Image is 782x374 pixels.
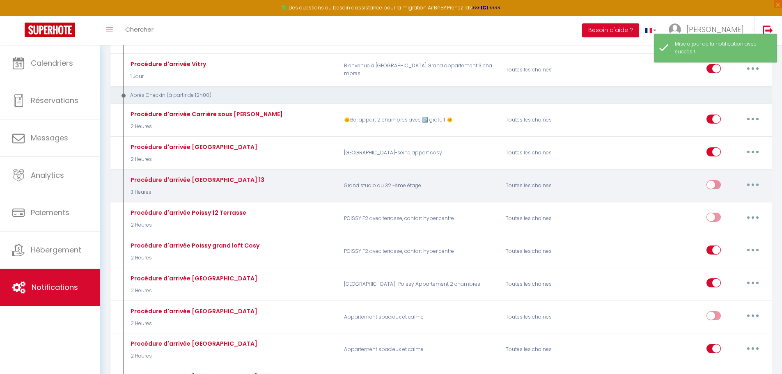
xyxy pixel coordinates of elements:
[500,58,608,82] div: Toutes les chaines
[339,338,500,362] p: Appartement spacieux et calme
[339,108,500,132] p: 🌞Bel appart 2 chambres avec 🅿️ gratuit 🌞
[128,175,264,184] div: Procédure d'arrivée [GEOGRAPHIC_DATA] 13
[339,305,500,329] p: Appartement spacieux et calme
[675,40,768,56] div: Mise à jour de la notification avec succès !
[500,141,608,165] div: Toutes les chaines
[128,142,257,151] div: Procédure d'arrivée [GEOGRAPHIC_DATA]
[500,108,608,132] div: Toutes les chaines
[32,282,78,292] span: Notifications
[500,272,608,296] div: Toutes les chaines
[128,241,259,250] div: Procédure d'arrivée Poissy grand loft Cosy
[663,16,754,45] a: ... [PERSON_NAME]
[25,23,75,37] img: Super Booking
[500,174,608,198] div: Toutes les chaines
[128,254,259,262] p: 2 Heures
[128,123,283,131] p: 2 Heures
[500,207,608,230] div: Toutes les chaines
[128,60,206,69] div: Procédure d'arrivée Vitry
[686,24,744,34] span: [PERSON_NAME]
[128,110,283,119] div: Procédure d'arrivée Carrière sous [PERSON_NAME]
[339,272,500,296] p: [GEOGRAPHIC_DATA] · Poissy Appartement 2 chambres
[128,274,257,283] div: Procédure d'arrivée [GEOGRAPHIC_DATA]
[119,16,160,45] a: Chercher
[128,221,246,229] p: 2 Heures
[500,305,608,329] div: Toutes les chaines
[128,307,257,316] div: Procédure d'arrivée [GEOGRAPHIC_DATA]
[339,141,500,165] p: [GEOGRAPHIC_DATA]-seine appart cosy
[128,287,257,295] p: 2 Heures
[31,58,73,68] span: Calendriers
[472,4,501,11] a: >>> ICI <<<<
[31,133,68,143] span: Messages
[128,156,257,163] p: 2 Heures
[669,23,681,36] img: ...
[31,170,64,180] span: Analytics
[31,207,69,218] span: Paiements
[128,320,257,328] p: 2 Heures
[31,95,78,106] span: Réservations
[128,73,206,80] p: 1 Jour
[582,23,639,37] button: Besoin d'aide ?
[500,239,608,263] div: Toutes les chaines
[128,352,257,360] p: 2 Heures
[339,239,500,263] p: POISSY F2 avec terrasse, confort hyper centre
[117,92,752,99] div: Après Checkin (à partir de 12h00)
[339,207,500,230] p: POISSY F2 avec terrasse, confort hyper centre
[31,245,81,255] span: Hébergement
[500,338,608,362] div: Toutes les chaines
[128,339,257,348] div: Procédure d'arrivée [GEOGRAPHIC_DATA]
[339,174,500,198] p: Grand studio au 32 -ème étage
[339,58,500,82] p: Bienvenue à [GEOGRAPHIC_DATA] Grand appartement 3 chambres
[128,188,264,196] p: 3 Heures
[125,25,154,34] span: Chercher
[763,25,773,35] img: logout
[128,208,246,217] div: Procédure d'arrivée Poissy f2 Terrasse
